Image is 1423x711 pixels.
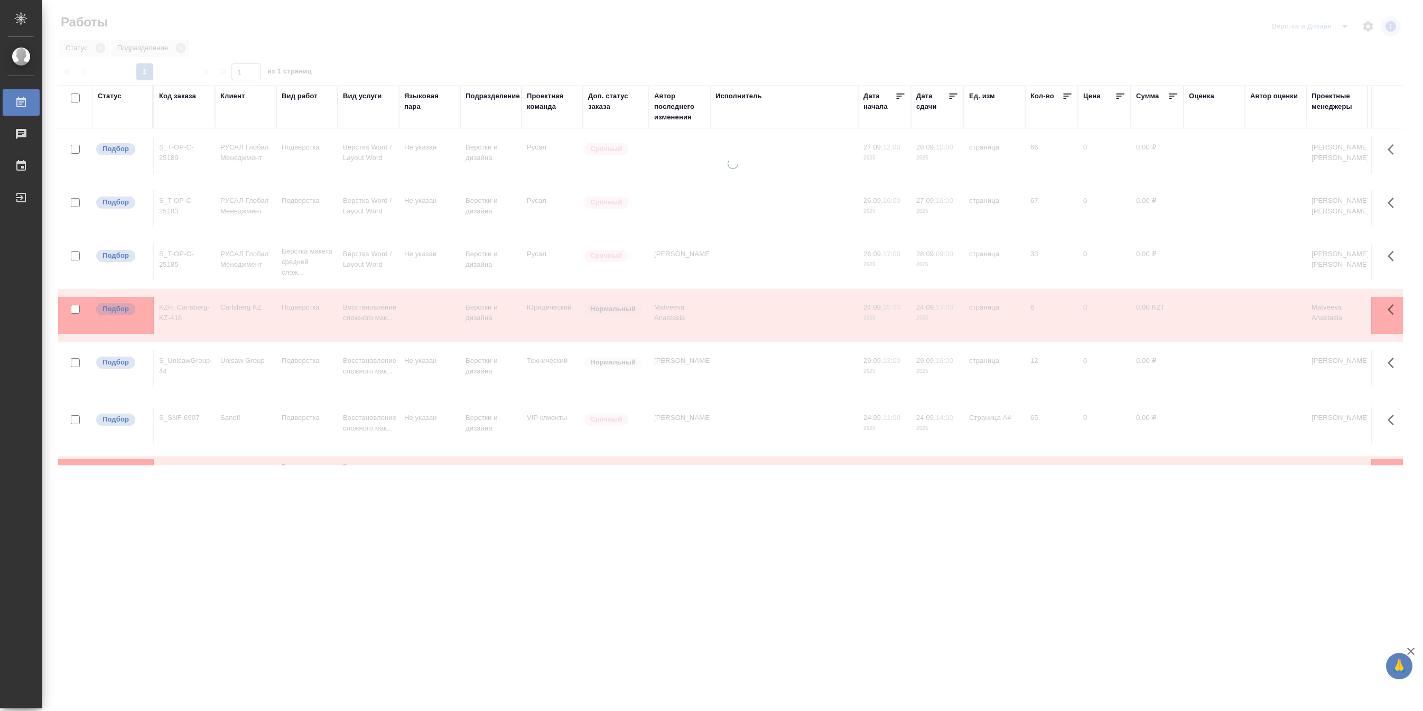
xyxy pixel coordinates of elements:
div: Можно подбирать исполнителей [95,249,147,263]
div: Можно подбирать исполнителей [95,413,147,427]
button: Здесь прячутся важные кнопки [1381,244,1407,269]
div: Ед. изм [969,91,995,101]
button: Здесь прячутся важные кнопки [1381,350,1407,376]
div: Статус [98,91,122,101]
div: Можно подбирать исполнителей [95,142,147,156]
p: Подбор [103,197,129,208]
p: Подбор [103,414,129,425]
div: Оценка [1189,91,1214,101]
div: Языковая пара [404,91,455,112]
p: Подбор [103,357,129,368]
div: Вид услуги [343,91,382,101]
div: Автор оценки [1250,91,1298,101]
button: Здесь прячутся важные кнопки [1381,407,1407,433]
div: Исполнитель [715,91,762,101]
div: Можно подбирать исполнителей [95,464,147,479]
div: Вид работ [282,91,318,101]
div: Проектная команда [527,91,578,112]
p: Подбор [103,144,129,154]
button: Здесь прячутся важные кнопки [1381,297,1407,322]
button: Здесь прячутся важные кнопки [1381,190,1407,216]
div: Дата начала [863,91,895,112]
div: Проектные менеджеры [1312,91,1362,112]
div: Автор последнего изменения [654,91,705,123]
div: Можно подбирать исполнителей [95,302,147,316]
p: Подбор [103,304,129,314]
div: Код заказа [159,91,196,101]
div: Цена [1083,91,1101,101]
button: Здесь прячутся важные кнопки [1381,459,1407,484]
div: Сумма [1136,91,1159,101]
div: Можно подбирать исполнителей [95,195,147,210]
div: Дата сдачи [916,91,948,112]
div: Подразделение [466,91,520,101]
div: Клиент [220,91,245,101]
p: Подбор [103,250,129,261]
div: Доп. статус заказа [588,91,644,112]
span: 🙏 [1390,655,1408,677]
div: Кол-во [1030,91,1054,101]
button: Здесь прячутся важные кнопки [1381,137,1407,162]
div: Можно подбирать исполнителей [95,355,147,370]
button: 🙏 [1386,653,1412,679]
